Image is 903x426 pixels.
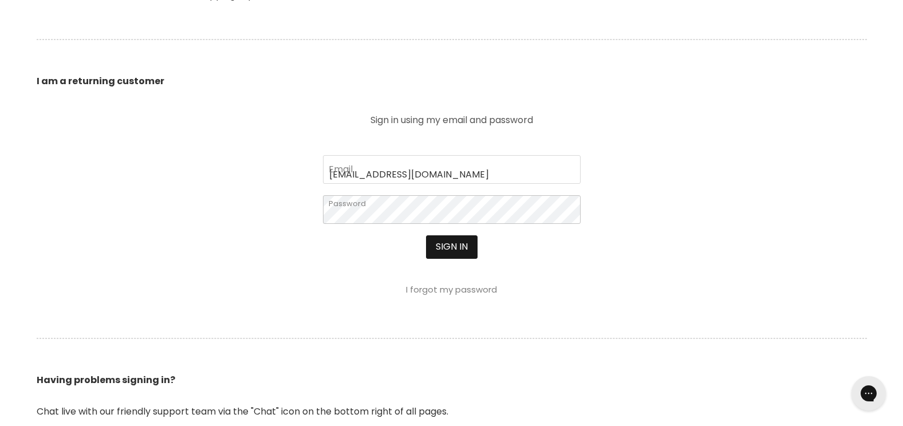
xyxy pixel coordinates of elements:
[426,235,478,258] button: Sign in
[37,373,175,386] b: Having problems signing in?
[37,74,164,88] b: I am a returning customer
[406,283,497,295] a: I forgot my password
[846,372,892,415] iframe: Gorgias live chat messenger
[323,116,581,125] p: Sign in using my email and password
